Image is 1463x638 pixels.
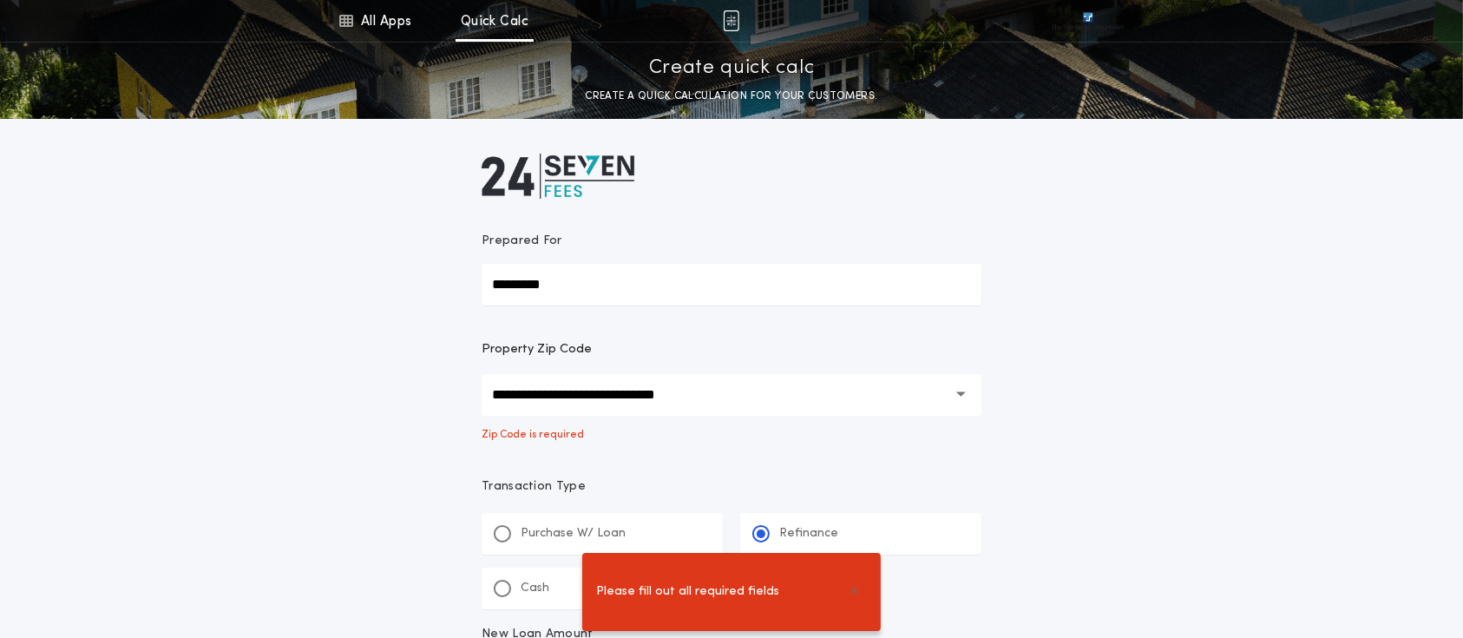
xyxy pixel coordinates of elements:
[723,10,739,31] img: img
[521,525,626,543] p: Purchase W/ Loan
[482,154,634,199] img: logo
[482,478,981,496] p: Transaction Type
[1052,12,1125,30] img: vs-icon
[596,582,779,602] span: Please fill out all required fields
[482,233,562,250] p: Prepared For
[482,430,981,440] span: Zip Code is required
[779,525,838,543] p: Refinance
[585,88,877,105] p: CREATE A QUICK CALCULATION FOR YOUR CUSTOMERS.
[482,264,981,306] input: Prepared For
[482,339,592,360] label: Property Zip Code
[649,55,815,82] p: Create quick calc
